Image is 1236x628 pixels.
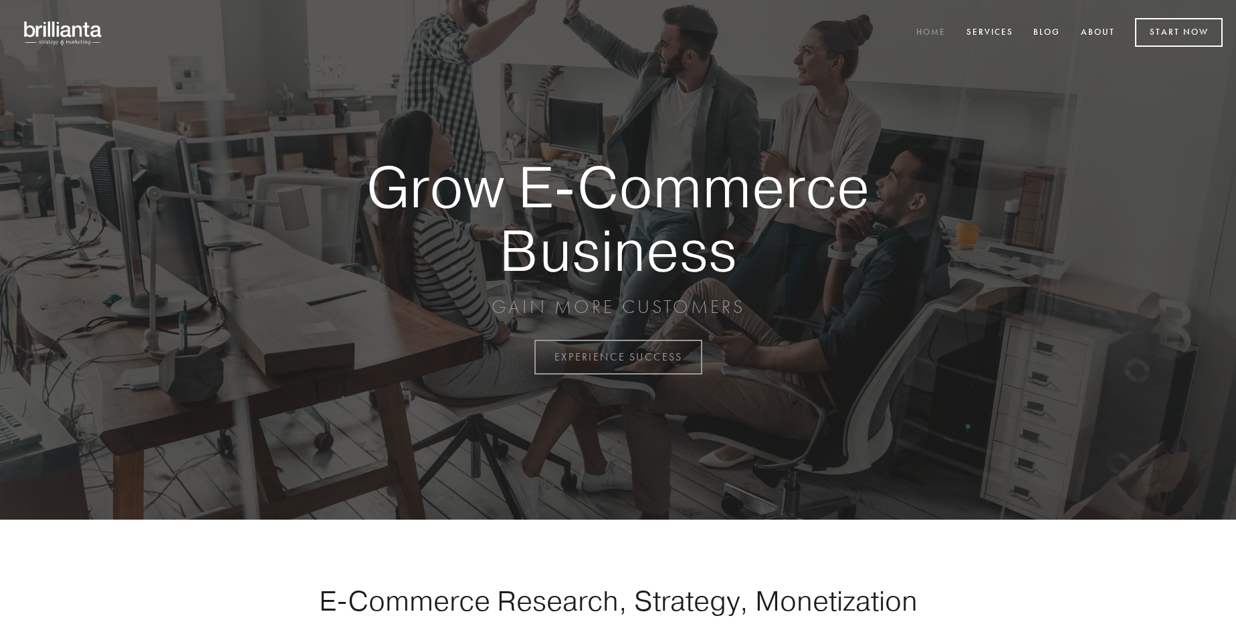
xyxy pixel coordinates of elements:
a: EXPERIENCE SUCCESS [534,340,702,375]
strong: Grow E-Commerce Business [320,155,916,282]
img: brillianta - research, strategy, marketing [13,13,114,52]
a: Services [958,22,1022,44]
h1: E-Commerce Research, Strategy, Monetization [277,584,959,617]
a: About [1072,22,1124,44]
a: Start Now [1135,18,1223,47]
a: Blog [1025,22,1069,44]
p: GAIN MORE CUSTOMERS [320,295,916,319]
a: Home [908,22,954,44]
